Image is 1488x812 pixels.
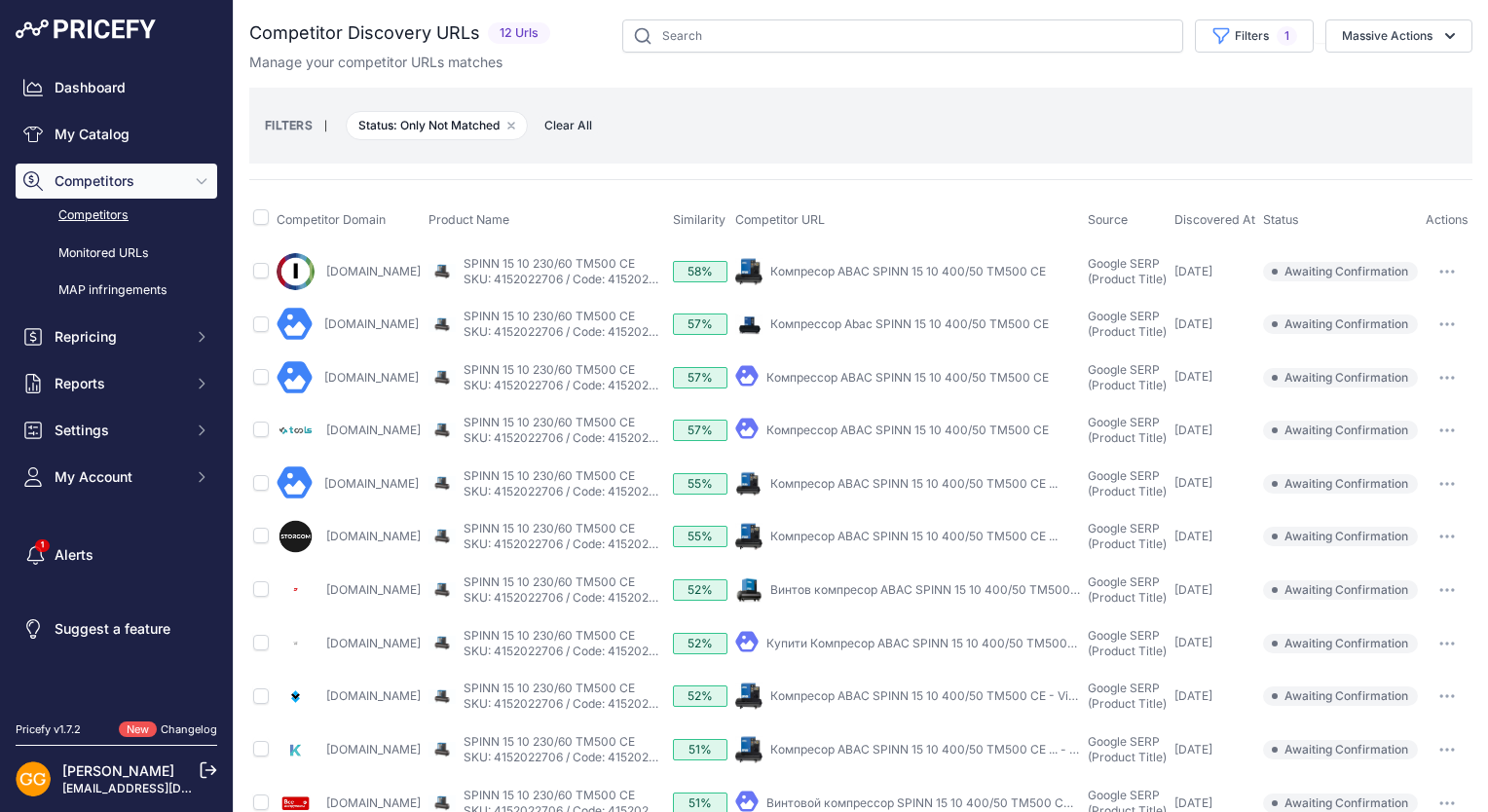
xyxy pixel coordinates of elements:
a: SPINN 15 10 230/60 TM500 CE [464,681,635,695]
a: [DOMAIN_NAME] [324,316,419,331]
a: SKU: 4152022706 / Code: 4152022706 [464,324,677,339]
a: SKU: 4152022706 / Code: 4152022706 [464,696,677,711]
span: Settings [55,421,182,440]
div: 57% [673,314,727,335]
span: Awaiting Confirmation [1263,527,1418,546]
a: SKU: 4152022706 / Code: 4152022706 [464,484,677,498]
span: Awaiting Confirmation [1263,634,1418,653]
a: Компресор ABAC SPINN 15 10 400/50 TM500 CE ... [770,476,1058,491]
span: Google SERP (Product Title) [1088,628,1167,658]
button: My Account [16,460,217,495]
a: [DOMAIN_NAME] [324,476,419,491]
button: Competitors [16,164,217,199]
a: SPINN 15 10 230/60 TM500 CE [464,628,635,643]
a: [DOMAIN_NAME] [326,529,421,543]
span: New [119,721,157,738]
span: Repricing [55,327,182,347]
a: [DOMAIN_NAME] [326,423,421,437]
a: Monitored URLs [16,237,217,271]
span: Awaiting Confirmation [1263,314,1418,334]
span: [DATE] [1174,316,1212,331]
a: SKU: 4152022706 / Code: 4152022706 [464,378,677,392]
a: [EMAIL_ADDRESS][DOMAIN_NAME] [62,781,266,795]
a: Компрессор ABAC SPINN 15 10 400/50 TM500 CE [766,370,1049,385]
span: [DATE] [1174,795,1212,810]
div: 57% [673,367,727,388]
span: Google SERP (Product Title) [1088,681,1167,711]
a: [PERSON_NAME] [62,762,174,779]
img: Pricefy Logo [16,19,156,39]
div: Pricefy v1.7.2 [16,721,81,738]
a: My Catalog [16,117,217,152]
span: Google SERP (Product Title) [1088,574,1167,605]
p: Manage your competitor URLs matches [249,53,502,72]
div: 52% [673,633,727,654]
a: SPINN 15 10 230/60 TM500 CE [464,362,635,377]
a: [DOMAIN_NAME] [326,742,421,757]
span: 1 [1277,26,1297,46]
nav: Sidebar [16,70,217,698]
span: Awaiting Confirmation [1263,740,1418,759]
a: Компрессор ABAC SPINN 15 10 400/50 TM500 CE [766,423,1049,437]
a: SPINN 15 10 230/60 TM500 CE [464,734,635,749]
a: [DOMAIN_NAME] [326,795,421,810]
span: My Account [55,467,182,487]
button: Reports [16,366,217,401]
span: Awaiting Confirmation [1263,368,1418,388]
h2: Competitor Discovery URLs [249,19,480,47]
input: Search [622,19,1183,53]
span: Competitor Domain [277,212,386,227]
a: SKU: 4152022706 / Code: 4152022706 [464,430,677,445]
a: Винтов компресор ABAC SPINN 15 10 400/50 TM500 CE [770,582,1089,597]
a: Suggest a feature [16,611,217,646]
a: SPINN 15 10 230/60 TM500 CE [464,309,635,323]
a: Купити Компресор ABAC SPINN 15 10 400/50 TM500 CE [766,636,1086,650]
div: 52% [673,685,727,707]
a: Dashboard [16,70,217,105]
a: SKU: 4152022706 / Code: 4152022706 [464,590,677,605]
a: Компресор ABAC SPINN 15 10 400/50 TM500 CE ... [770,529,1058,543]
span: Competitors [55,171,182,191]
a: Changelog [161,722,217,736]
div: 57% [673,420,727,441]
a: SPINN 15 10 230/60 TM500 CE [464,468,635,483]
a: SPINN 15 10 230/60 TM500 CE [464,415,635,429]
button: Massive Actions [1325,19,1472,53]
span: Status [1263,212,1299,227]
a: SPINN 15 10 230/60 TM500 CE [464,521,635,535]
span: Discovered At [1174,212,1255,227]
div: 52% [673,579,727,601]
span: [DATE] [1174,688,1212,703]
span: [DATE] [1174,742,1212,757]
span: Google SERP (Product Title) [1088,309,1167,339]
span: Awaiting Confirmation [1263,474,1418,494]
span: Awaiting Confirmation [1263,421,1418,440]
button: Repricing [16,319,217,354]
span: [DATE] [1174,423,1212,437]
span: Similarity [673,212,725,227]
span: 12 Urls [488,22,550,45]
small: FILTERS [265,118,313,132]
a: Компресор ABAC SPINN 15 10 400/50 TM500 CE [770,264,1046,278]
span: Awaiting Confirmation [1263,686,1418,706]
small: | [313,120,339,131]
span: Google SERP (Product Title) [1088,521,1167,551]
span: Awaiting Confirmation [1263,580,1418,600]
span: [DATE] [1174,582,1212,597]
span: Google SERP (Product Title) [1088,734,1167,764]
div: 55% [673,526,727,547]
span: Awaiting Confirmation [1263,262,1418,281]
a: Alerts [16,537,217,572]
button: Clear All [535,116,602,135]
button: Filters1 [1195,19,1314,53]
a: SPINN 15 10 230/60 TM500 CE [464,256,635,271]
div: 58% [673,261,727,282]
span: Status: Only Not Matched [346,111,528,140]
a: SKU: 4152022706 / Code: 4152022706 [464,536,677,551]
span: [DATE] [1174,475,1212,490]
a: [DOMAIN_NAME] [324,370,419,385]
a: [DOMAIN_NAME] [326,582,421,597]
span: Actions [1426,212,1469,227]
a: SPINN 15 10 230/60 TM500 CE [464,574,635,589]
span: Google SERP (Product Title) [1088,256,1167,286]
